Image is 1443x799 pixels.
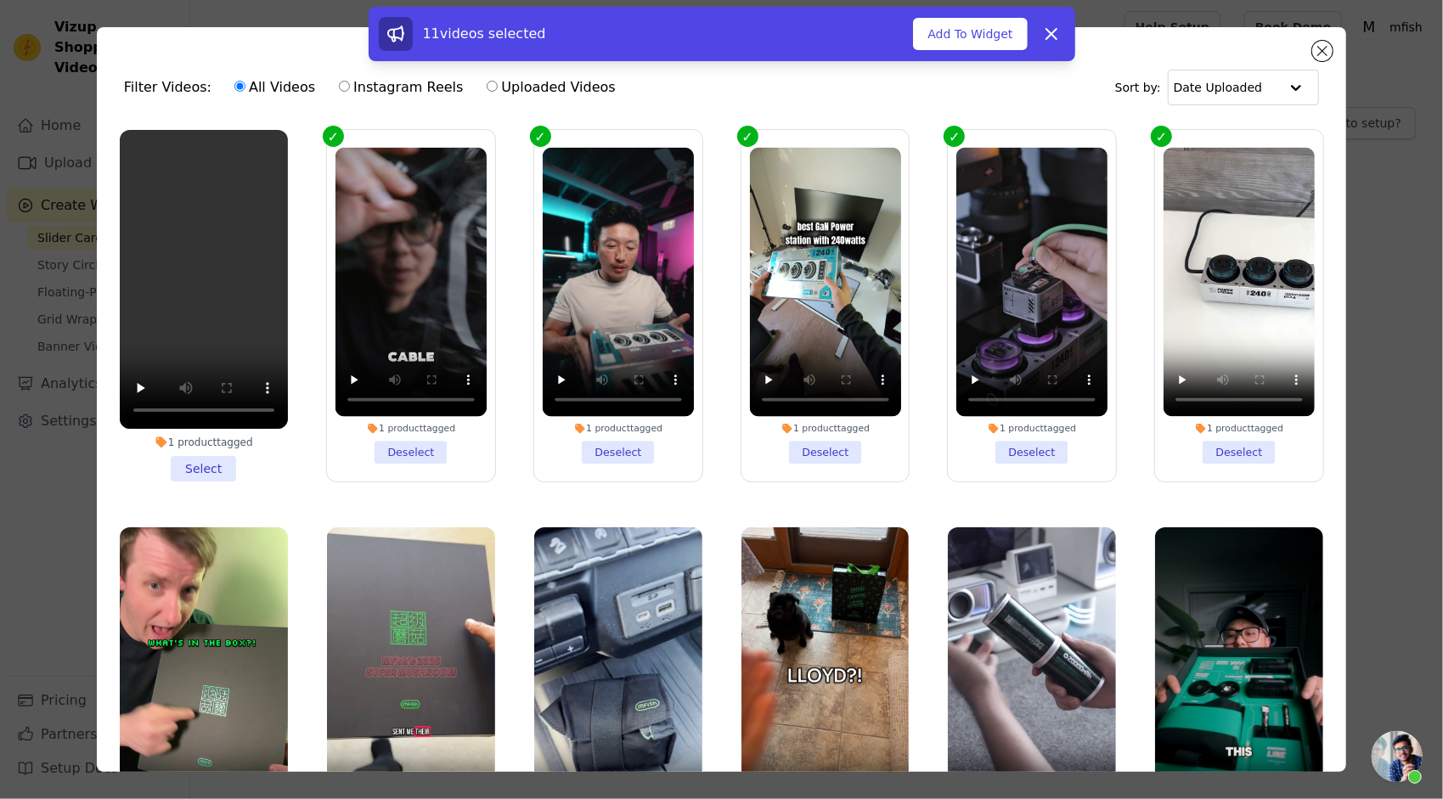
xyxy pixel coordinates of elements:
[234,76,316,98] label: All Videos
[1164,423,1315,435] div: 1 product tagged
[956,423,1108,435] div: 1 product tagged
[335,423,487,435] div: 1 product tagged
[749,423,900,435] div: 1 product tagged
[486,76,616,98] label: Uploaded Videos
[1115,70,1320,105] div: Sort by:
[913,18,1027,50] button: Add To Widget
[338,76,464,98] label: Instagram Reels
[120,436,288,449] div: 1 product tagged
[542,423,693,435] div: 1 product tagged
[423,25,546,42] span: 11 videos selected
[1372,731,1423,782] div: 开放式聊天
[124,68,625,107] div: Filter Videos:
